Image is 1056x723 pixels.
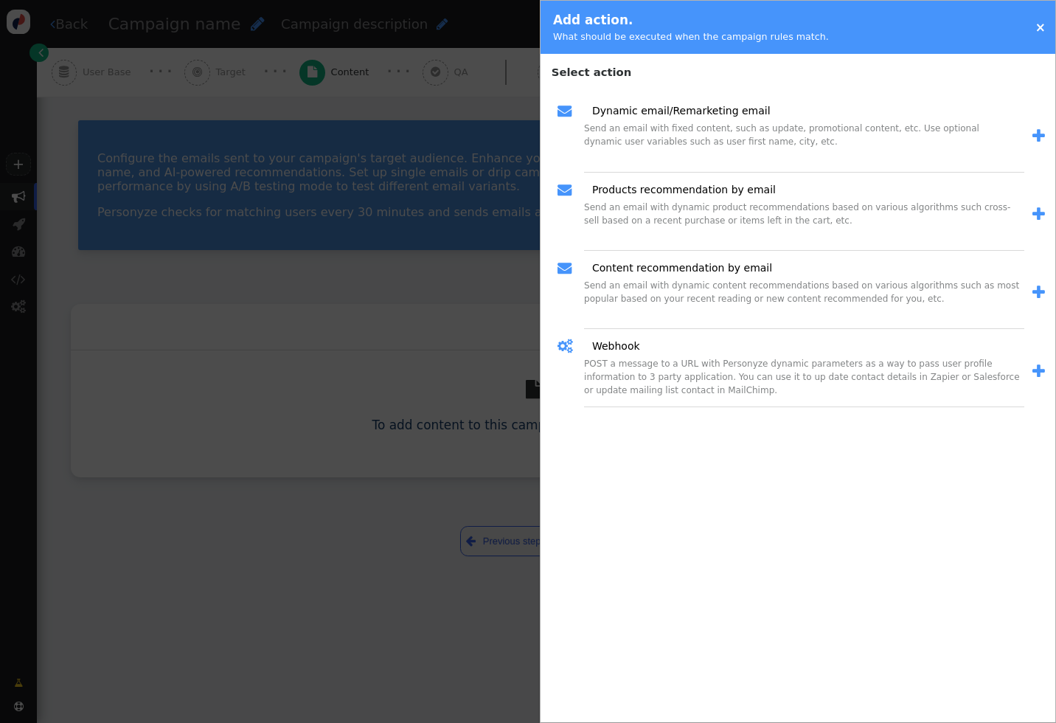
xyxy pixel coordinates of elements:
[1032,128,1045,144] span: 
[582,182,776,198] a: Products recommendation by email
[584,357,1024,407] div: POST a message to a URL with Personyze dynamic parameters as a way to pass user profile informati...
[1032,207,1045,222] span: 
[584,122,1024,172] div: Send an email with fixed content, such as update, promotional content, etc. Use optional dynamic ...
[582,260,772,276] a: Content recommendation by email
[1024,203,1045,226] a: 
[1032,364,1045,379] span: 
[1024,125,1045,148] a: 
[557,336,582,357] span: 
[1035,20,1046,35] a: ×
[557,257,582,279] span: 
[557,100,582,122] span: 
[1032,285,1045,300] span: 
[584,201,1024,251] div: Send an email with dynamic product recommendations based on various algorithms such cross-sell ba...
[1024,360,1045,384] a: 
[582,103,771,119] a: Dynamic email/Remarketing email
[553,30,829,44] div: What should be executed when the campaign rules match.
[1024,281,1045,305] a: 
[582,339,640,354] a: Webhook
[584,279,1024,329] div: Send an email with dynamic content recommendations based on various algorithms such as most popul...
[557,179,582,201] span: 
[541,58,1055,80] h4: Select action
